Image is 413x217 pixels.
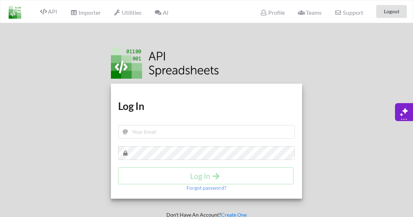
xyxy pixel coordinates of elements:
[9,6,21,19] img: LogoIcon.png
[335,10,363,15] span: Support
[111,47,219,79] img: Logo.png
[260,9,284,16] span: Profile
[298,9,322,16] span: Teams
[70,9,100,16] span: Importer
[118,125,295,139] input: Your Email
[114,9,142,16] span: Utilities
[40,8,57,15] span: API
[376,5,407,18] button: Logout
[118,100,295,112] h1: Log In
[187,184,226,191] p: Forgot password?
[154,9,168,16] span: AI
